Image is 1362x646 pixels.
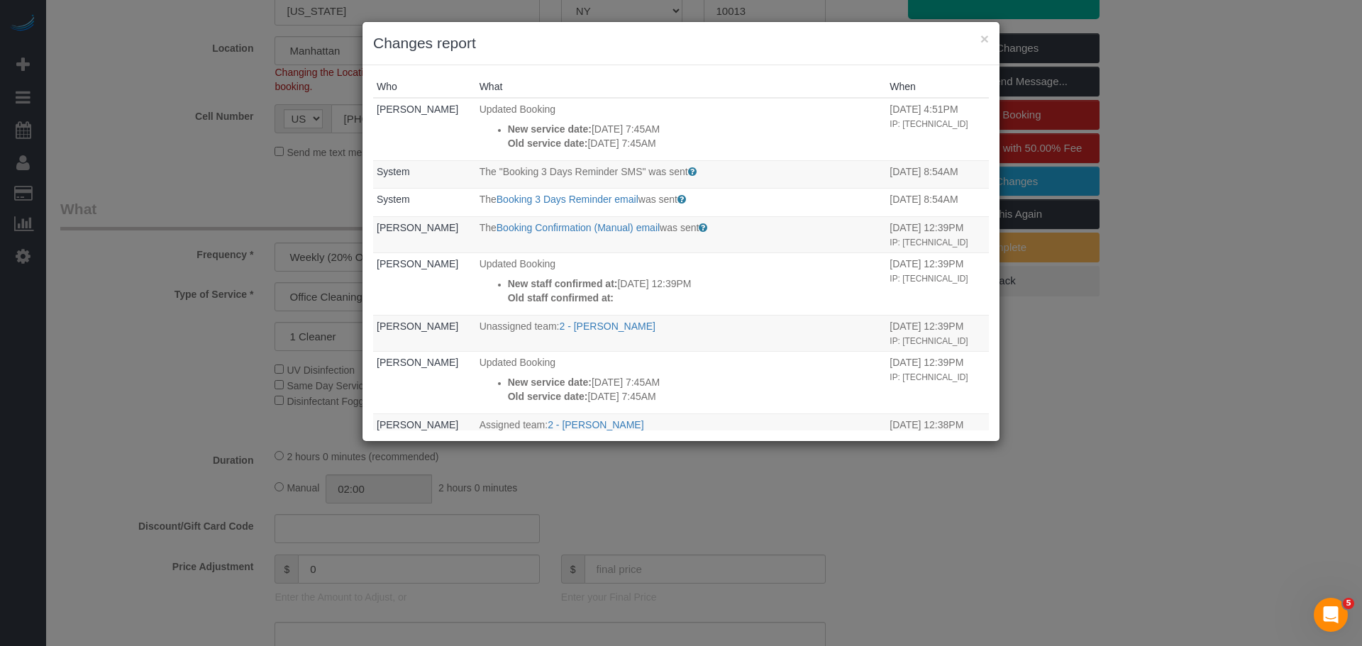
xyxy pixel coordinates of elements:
td: When [886,351,989,413]
a: Booking Confirmation (Manual) email [497,222,660,233]
a: [PERSON_NAME] [377,419,458,430]
span: Updated Booking [480,104,555,115]
td: Who [373,315,476,351]
td: When [886,98,989,160]
td: Who [373,216,476,252]
small: IP: [TECHNICAL_ID] [890,336,968,346]
a: [PERSON_NAME] [377,222,458,233]
a: 2 - [PERSON_NAME] [548,419,643,430]
td: Who [373,98,476,160]
a: [PERSON_NAME] [377,258,458,269]
td: What [476,351,887,413]
td: What [476,252,887,315]
small: IP: [TECHNICAL_ID] [890,238,968,247]
td: When [886,216,989,252]
th: What [476,76,887,98]
td: What [476,216,887,252]
strong: Old service date: [508,391,588,402]
span: 5 [1343,598,1354,609]
span: Updated Booking [480,258,555,269]
p: [DATE] 7:45AM [508,375,883,389]
span: was sent [660,222,699,233]
a: Booking 3 Days Reminder email [497,194,638,205]
a: 2 - [PERSON_NAME] [560,321,655,332]
strong: New service date: [508,377,592,388]
span: The [480,194,497,205]
span: The [480,222,497,233]
strong: Old service date: [508,138,588,149]
p: [DATE] 12:39PM [508,277,883,291]
span: Unassigned team: [480,321,560,332]
a: System [377,194,410,205]
span: Assigned team: [480,419,548,430]
a: System [377,166,410,177]
td: Who [373,160,476,189]
strong: Old staff confirmed at: [508,292,614,303]
strong: New staff confirmed at: [508,278,618,289]
td: What [476,413,887,450]
td: What [476,160,887,189]
span: The "Booking 3 Days Reminder SMS" was sent [480,166,688,177]
small: IP: [TECHNICAL_ID] [890,372,968,382]
td: What [476,189,887,217]
th: When [886,76,989,98]
span: was sent [638,194,677,205]
td: What [476,98,887,160]
p: [DATE] 7:45AM [508,136,883,150]
span: Updated Booking [480,357,555,368]
td: When [886,189,989,217]
small: IP: [TECHNICAL_ID] [890,274,968,284]
p: [DATE] 7:45AM [508,122,883,136]
td: When [886,315,989,351]
a: [PERSON_NAME] [377,357,458,368]
a: [PERSON_NAME] [377,321,458,332]
th: Who [373,76,476,98]
sui-modal: Changes report [362,22,1000,441]
td: When [886,252,989,315]
td: Who [373,252,476,315]
h3: Changes report [373,33,989,54]
iframe: Intercom live chat [1314,598,1348,632]
td: What [476,315,887,351]
td: Who [373,189,476,217]
a: [PERSON_NAME] [377,104,458,115]
p: [DATE] 7:45AM [508,389,883,403]
td: Who [373,351,476,413]
td: When [886,413,989,450]
button: × [980,31,989,46]
strong: New service date: [508,123,592,135]
td: When [886,160,989,189]
td: Who [373,413,476,450]
small: IP: [TECHNICAL_ID] [890,119,968,129]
